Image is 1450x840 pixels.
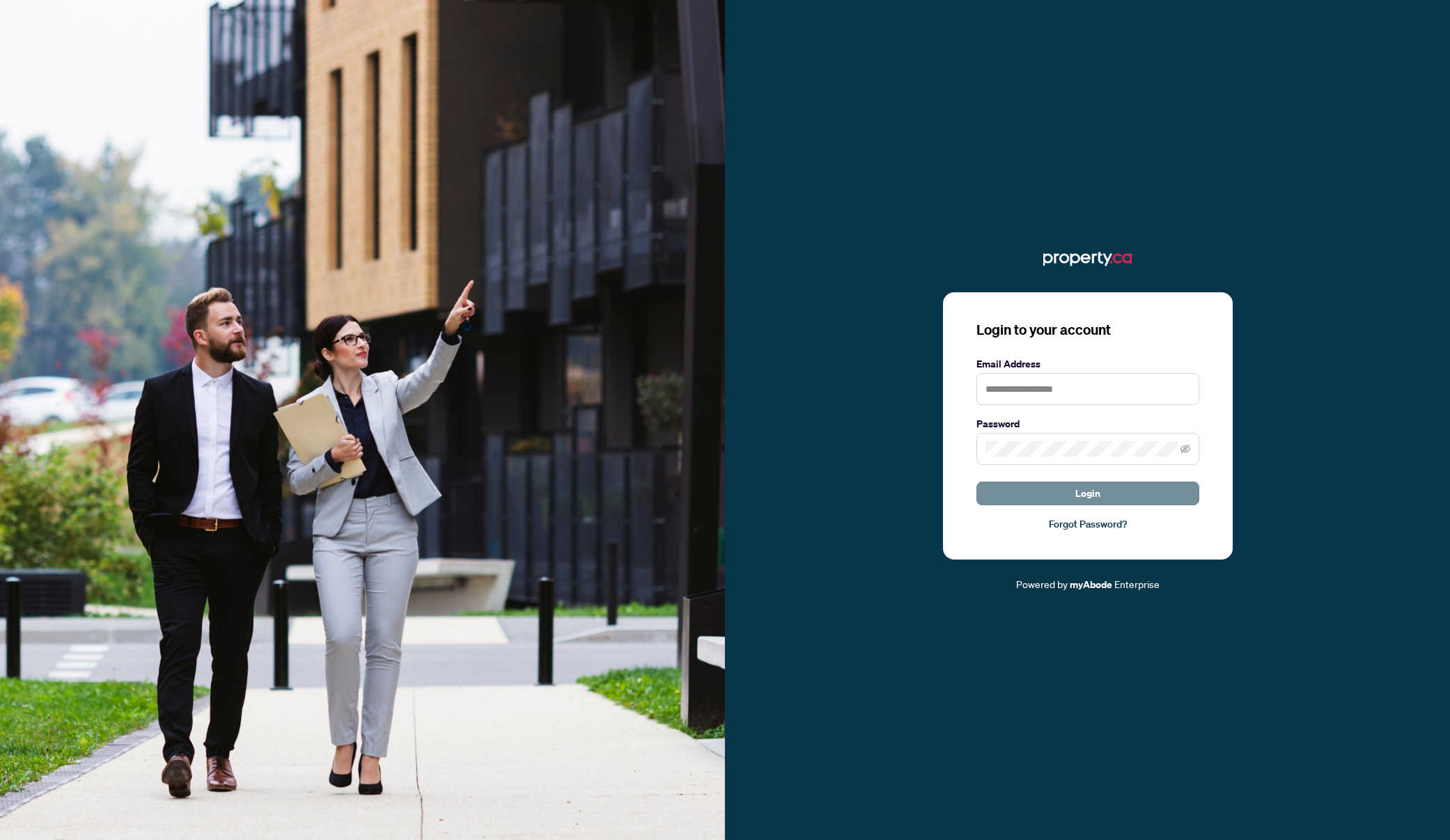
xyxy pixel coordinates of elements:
span: Login [1075,482,1100,505]
a: Forgot Password? [976,516,1199,532]
img: ma-logo [1043,248,1132,270]
label: Email Address [976,356,1199,372]
span: Enterprise [1114,578,1160,590]
button: Login [976,482,1199,505]
label: Password [976,416,1199,431]
span: eye-invisible [1180,444,1190,454]
span: Powered by [1016,578,1068,590]
a: myAbode [1070,577,1112,592]
h3: Login to your account [976,320,1199,340]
